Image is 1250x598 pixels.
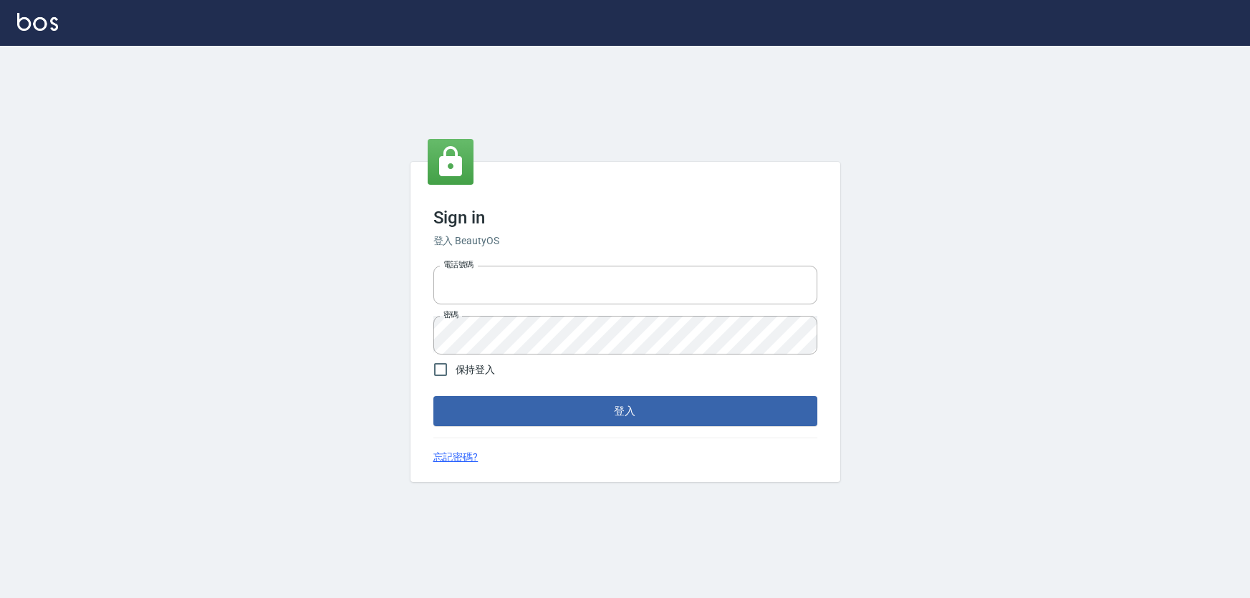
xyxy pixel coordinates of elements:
label: 密碼 [443,309,458,320]
h3: Sign in [433,208,817,228]
span: 保持登入 [456,362,496,377]
img: Logo [17,13,58,31]
h6: 登入 BeautyOS [433,233,817,249]
button: 登入 [433,396,817,426]
label: 電話號碼 [443,259,473,270]
a: 忘記密碼? [433,450,479,465]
